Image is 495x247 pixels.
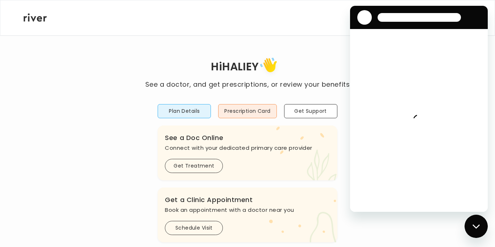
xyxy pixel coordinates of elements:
button: Prescription Card [218,104,276,118]
button: Plan Details [158,104,211,118]
p: See a doctor, and get prescriptions, or review your benefits [145,79,350,90]
p: Book an appointment with a doctor near you [165,205,330,215]
iframe: Messaging window [350,6,488,212]
h1: Hi HALIEY [145,55,350,79]
button: Get Support [284,104,337,118]
p: Connect with your dedicated primary care provider [165,143,330,153]
button: Schedule Visit [165,221,223,235]
h3: See a Doc Online [165,133,330,143]
button: Get Treatment [165,159,223,173]
iframe: Button to launch messaging window [465,215,488,238]
h3: Get a Clinic Appointment [165,195,330,205]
